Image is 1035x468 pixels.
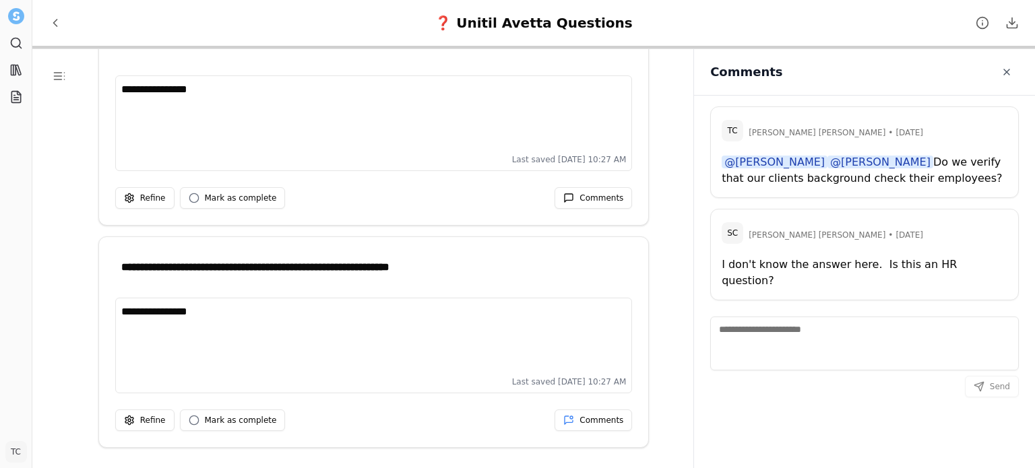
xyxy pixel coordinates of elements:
button: Project details [970,11,995,35]
span: SC [722,222,743,244]
button: Mark as complete [180,409,286,431]
button: Refine [115,187,175,209]
span: Refine [140,193,166,203]
button: Settle [5,5,27,27]
button: Close sidebar [995,60,1019,84]
button: TC [5,441,27,463]
button: Back to Projects [43,11,67,35]
button: Comments [555,187,632,209]
span: TC [722,120,743,141]
span: Comments [579,193,623,203]
span: [DATE] [896,127,923,138]
span: [DATE] [896,230,923,240]
img: Settle [8,8,24,24]
span: [PERSON_NAME] [PERSON_NAME] [749,230,885,240]
span: Mark as complete [205,415,277,426]
div: ❓ Unitil Avetta Questions [435,13,633,32]
span: Mark as complete [205,193,277,203]
span: [PERSON_NAME] [PERSON_NAME] [749,127,885,138]
span: Refine [140,415,166,426]
button: Mark as complete [180,187,286,209]
div: I don't know the answer here. Is this an HR question? [722,257,1007,289]
span: Comments [579,415,623,426]
a: Library [5,59,27,81]
span: • [749,127,923,138]
a: Projects [5,86,27,108]
span: Last saved [DATE] 10:27 AM [512,376,627,387]
a: Search [5,32,27,54]
span: @[PERSON_NAME] [827,156,933,168]
span: @[PERSON_NAME] [722,156,827,168]
button: Refine [115,409,175,431]
h2: Comments [710,63,782,81]
button: Comments [555,409,632,431]
span: • [749,230,923,240]
span: Last saved [DATE] 10:27 AM [512,154,627,165]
